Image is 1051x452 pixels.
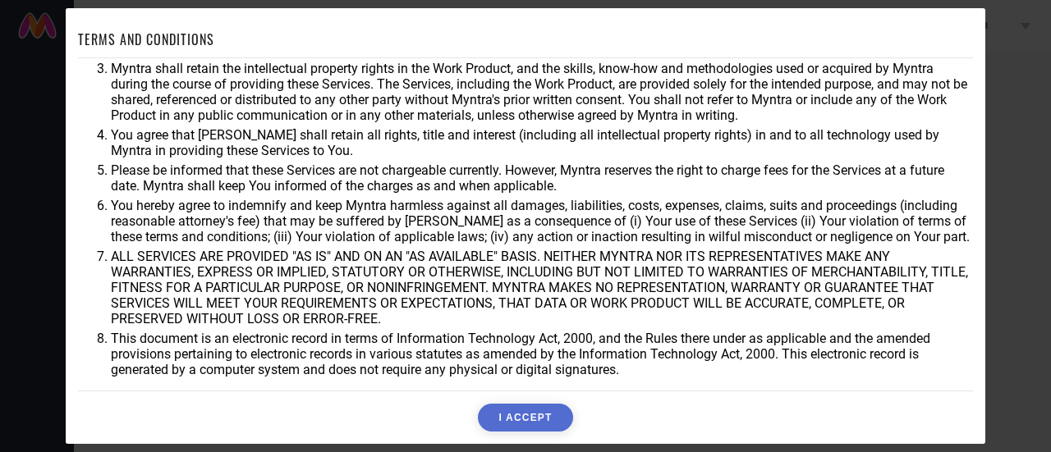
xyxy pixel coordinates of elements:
li: You hereby agree to indemnify and keep Myntra harmless against all damages, liabilities, costs, e... [111,198,973,244]
li: Please be informed that these Services are not chargeable currently. However, Myntra reserves the... [111,162,973,194]
li: ALL SERVICES ARE PROVIDED "AS IS" AND ON AN "AS AVAILABLE" BASIS. NEITHER MYNTRA NOR ITS REPRESEN... [111,249,973,326]
button: I ACCEPT [478,404,572,431]
h1: TERMS AND CONDITIONS [78,30,214,49]
li: You agree that [PERSON_NAME] shall retain all rights, title and interest (including all intellect... [111,127,973,158]
li: This document is an electronic record in terms of Information Technology Act, 2000, and the Rules... [111,331,973,377]
li: Myntra shall retain the intellectual property rights in the Work Product, and the skills, know-ho... [111,61,973,123]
